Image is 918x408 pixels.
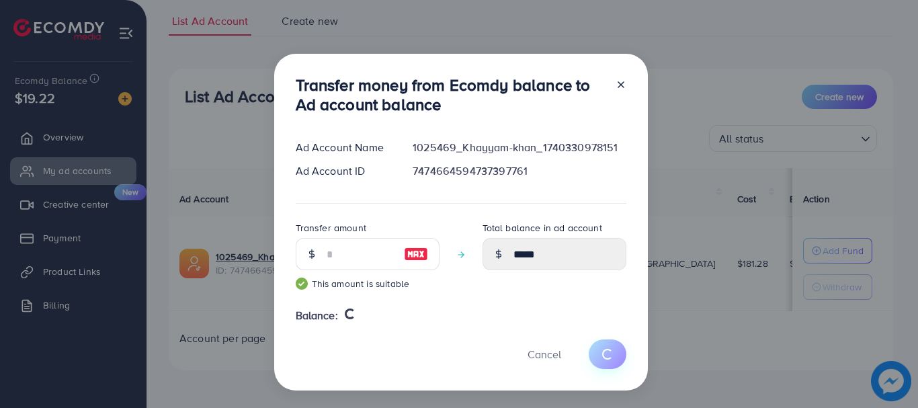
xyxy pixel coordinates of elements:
[296,75,605,114] h3: Transfer money from Ecomdy balance to Ad account balance
[296,221,366,235] label: Transfer amount
[511,339,578,368] button: Cancel
[402,140,636,155] div: 1025469_Khayyam-khan_1740330978151
[285,163,403,179] div: Ad Account ID
[296,278,308,290] img: guide
[528,347,561,362] span: Cancel
[483,221,602,235] label: Total balance in ad account
[285,140,403,155] div: Ad Account Name
[296,308,338,323] span: Balance:
[402,163,636,179] div: 7474664594737397761
[404,246,428,262] img: image
[296,277,440,290] small: This amount is suitable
